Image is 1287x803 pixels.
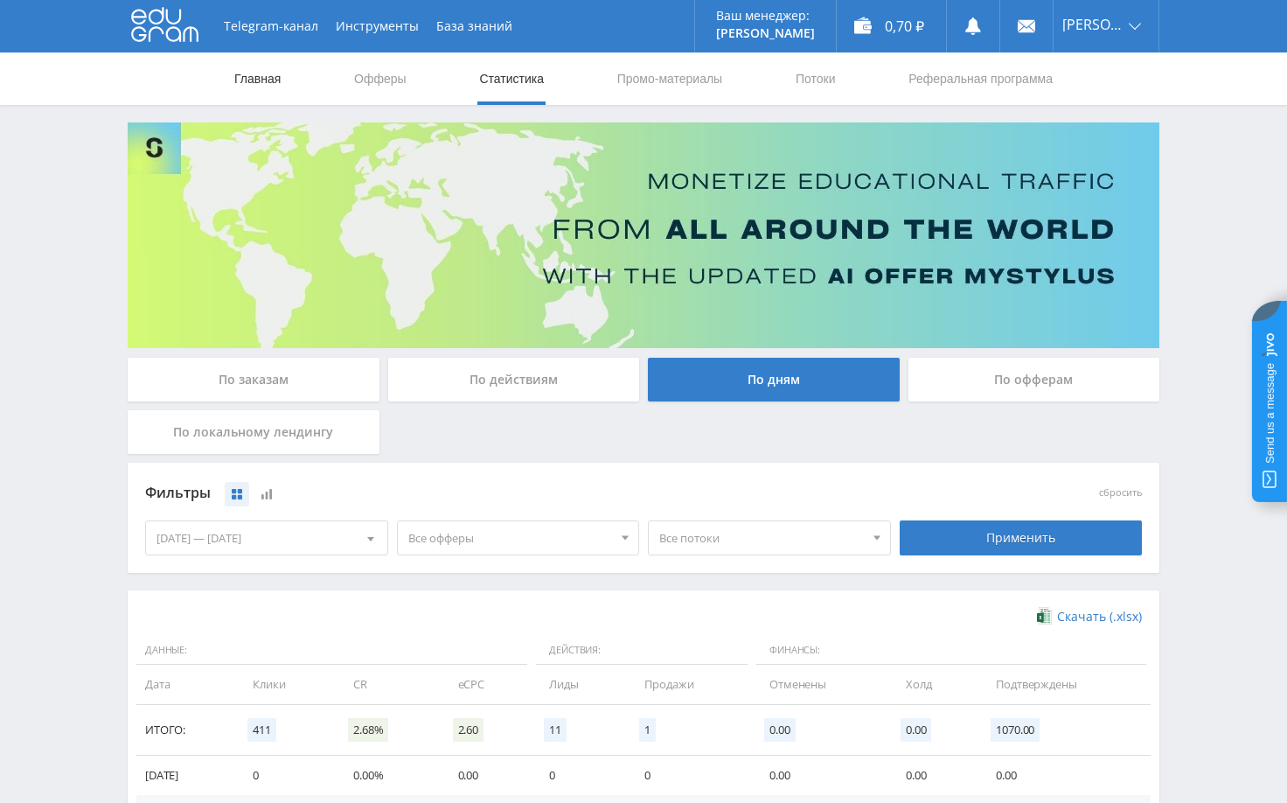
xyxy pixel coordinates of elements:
span: Данные: [136,636,527,666]
span: 1070.00 [991,718,1040,742]
span: 11 [544,718,567,742]
a: Реферальная программа [907,52,1054,105]
a: Офферы [352,52,408,105]
td: eCPC [441,665,532,704]
img: xlsx [1037,607,1052,625]
div: По локальному лендингу [128,410,379,454]
span: Финансы: [756,636,1146,666]
td: 0 [532,756,627,795]
span: 1 [639,718,656,742]
span: 0.00 [901,718,931,742]
td: Холд [888,665,978,704]
span: 2.60 [453,718,483,742]
td: Клики [235,665,336,704]
td: 0.00 [441,756,532,795]
p: Ваш менеджер: [716,9,815,23]
span: Действия: [536,636,748,666]
td: 0 [235,756,336,795]
div: По дням [648,358,900,401]
td: Лиды [532,665,627,704]
a: Статистика [477,52,546,105]
a: Промо-материалы [616,52,724,105]
td: 0.00 [978,756,1151,795]
td: Продажи [627,665,752,704]
td: Подтверждены [978,665,1151,704]
p: [PERSON_NAME] [716,26,815,40]
img: Banner [128,122,1159,348]
span: [PERSON_NAME] [1062,17,1124,31]
span: Все потоки [659,521,864,555]
div: [DATE] — [DATE] [146,521,387,555]
span: Все офферы [408,521,613,555]
a: Скачать (.xlsx) [1037,608,1142,625]
td: Итого: [136,705,235,756]
td: CR [336,665,440,704]
span: 411 [247,718,276,742]
a: Главная [233,52,282,105]
td: [DATE] [136,756,235,795]
td: 0.00% [336,756,440,795]
td: Дата [136,665,235,704]
span: 0.00 [764,718,795,742]
a: Потоки [794,52,838,105]
td: Отменены [752,665,888,704]
td: 0 [627,756,752,795]
div: Фильтры [145,480,891,506]
td: 0.00 [888,756,978,795]
button: сбросить [1099,487,1142,499]
div: Применить [900,520,1143,555]
span: Скачать (.xlsx) [1057,610,1142,624]
td: 0.00 [752,756,888,795]
div: По офферам [908,358,1160,401]
div: По действиям [388,358,640,401]
span: 2.68% [348,718,388,742]
div: По заказам [128,358,379,401]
